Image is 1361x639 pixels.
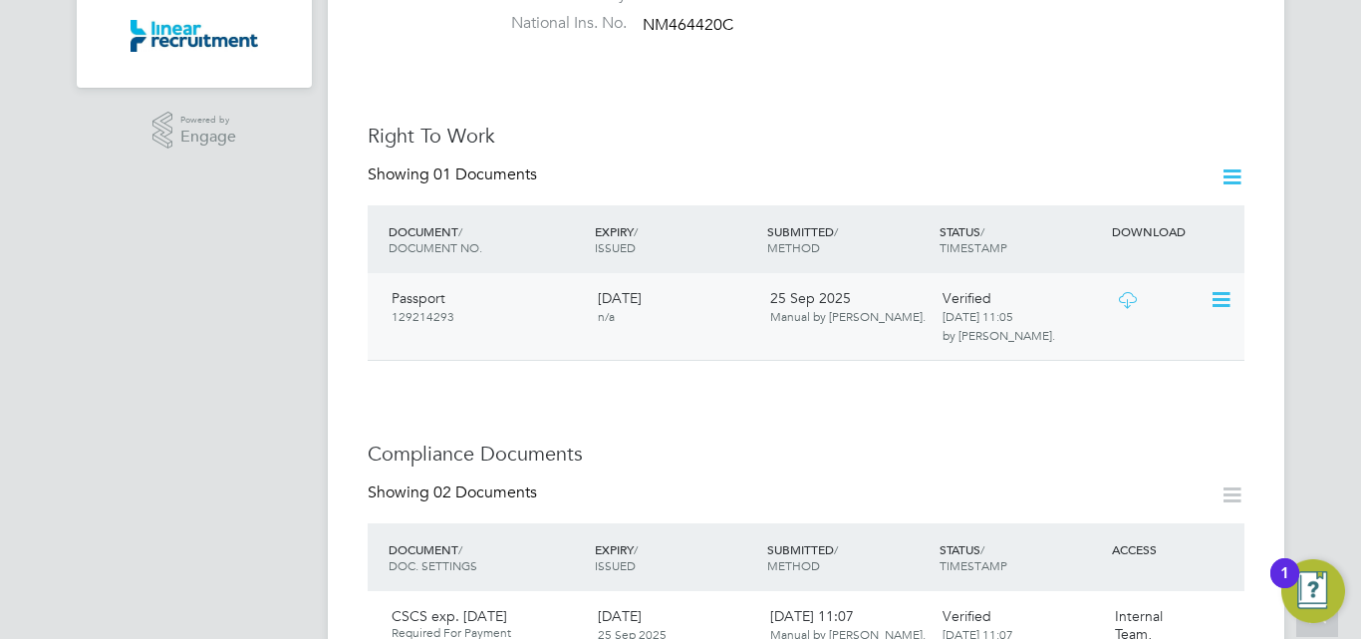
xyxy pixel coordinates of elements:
span: CSCS exp. [DATE] [392,607,507,625]
span: / [634,541,638,557]
h3: Compliance Documents [368,441,1244,467]
div: STATUS [935,531,1107,583]
div: Passport [384,281,590,333]
span: DOCUMENT NO. [389,239,482,255]
div: ACCESS [1107,531,1244,567]
span: 02 Documents [433,482,537,502]
span: [DATE] [598,607,642,625]
span: / [834,223,838,239]
span: 01 Documents [433,164,537,184]
span: ISSUED [595,239,636,255]
div: 1 [1280,573,1289,599]
span: ISSUED [595,557,636,573]
div: SUBMITTED [762,531,935,583]
span: TIMESTAMP [940,557,1007,573]
a: Go to home page [101,20,288,52]
div: EXPIRY [590,531,762,583]
span: DOC. SETTINGS [389,557,477,573]
div: Showing [368,164,541,185]
span: NM464420C [643,15,733,35]
div: Showing [368,482,541,503]
span: Verified [943,607,991,625]
span: n/a [598,308,615,324]
span: Powered by [180,112,236,129]
span: TIMESTAMP [940,239,1007,255]
div: DOCUMENT [384,531,590,583]
a: Powered byEngage [152,112,237,150]
span: METHOD [767,557,820,573]
span: / [980,223,984,239]
div: DOWNLOAD [1107,213,1244,249]
span: Engage [180,129,236,146]
span: 129214293 [392,308,454,324]
div: 25 Sep 2025 [762,281,935,333]
span: / [634,223,638,239]
span: / [980,541,984,557]
div: STATUS [935,213,1107,265]
span: / [834,541,838,557]
div: [DATE] [590,281,762,333]
h3: Right To Work [368,123,1244,149]
span: Verified [943,289,991,307]
label: National Ins. No. [487,13,627,34]
span: / [458,541,462,557]
span: METHOD [767,239,820,255]
div: EXPIRY [590,213,762,265]
img: linearrecruitment-logo-retina.png [131,20,258,52]
span: by [PERSON_NAME]. [943,327,1055,343]
span: Manual by [PERSON_NAME]. [770,308,926,324]
div: DOCUMENT [384,213,590,265]
span: [DATE] 11:05 [943,308,1013,324]
button: Open Resource Center, 1 new notification [1281,559,1345,623]
div: SUBMITTED [762,213,935,265]
span: / [458,223,462,239]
